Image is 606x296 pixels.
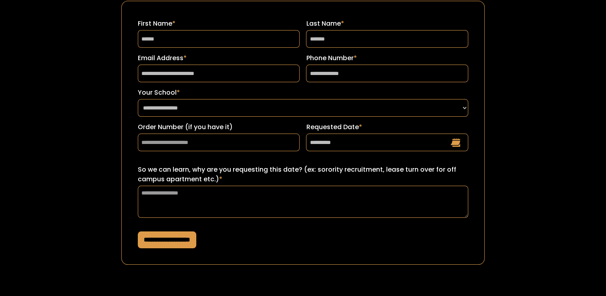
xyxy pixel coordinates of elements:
[306,19,468,28] label: Last Name
[138,19,300,28] label: First Name
[138,122,300,132] label: Order Number (if you have it)
[138,165,469,184] label: So we can learn, why are you requesting this date? (ex: sorority recruitment, lease turn over for...
[138,88,469,97] label: Your School
[138,53,300,63] label: Email Address
[121,1,485,265] form: Request a Date Form
[306,53,468,63] label: Phone Number
[306,122,468,132] label: Requested Date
